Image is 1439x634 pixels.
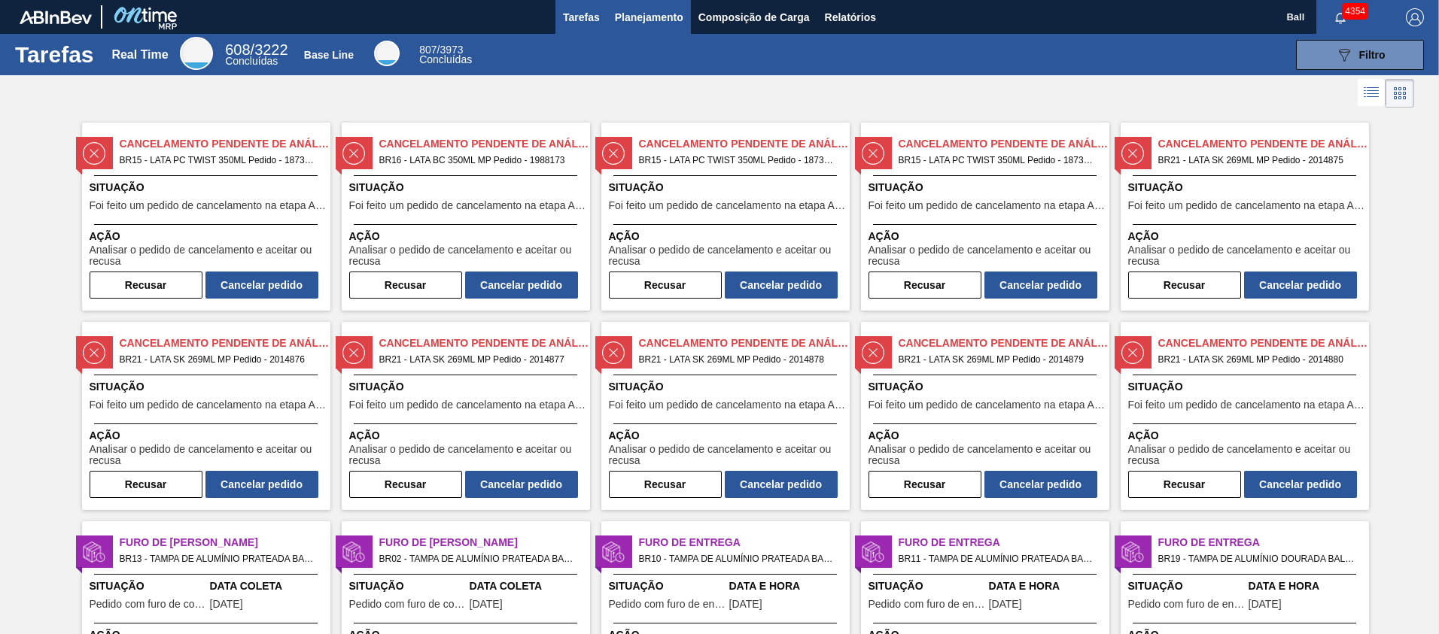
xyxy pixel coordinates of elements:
span: Situação [90,180,327,196]
span: Situação [609,578,726,594]
span: Ação [349,229,586,244]
button: Cancelar pedido [1244,471,1357,498]
button: Cancelar pedido [725,471,838,498]
span: Cancelamento Pendente de Análise [1158,136,1369,152]
span: Ação [609,428,846,444]
span: Planejamento [615,8,683,26]
div: Real Time [225,44,287,66]
span: Ação [349,428,586,444]
span: Data e Hora [989,578,1106,594]
span: 25/08/2025, [1249,599,1282,610]
span: Analisar o pedido de cancelamento e aceitar ou recusa [349,444,586,467]
div: Completar tarefa: 29846722 [90,268,318,299]
button: Cancelar pedido [465,271,578,299]
div: Base Line [419,45,472,65]
img: status [342,541,365,563]
span: Concluídas [225,55,278,67]
img: status [1121,541,1144,563]
img: status [602,541,625,563]
img: status [602,142,625,165]
span: Situação [349,180,586,196]
span: Analisar o pedido de cancelamento e aceitar ou recusa [1128,244,1365,268]
div: Completar tarefa: 29856422 [1128,268,1357,299]
span: BR13 - TAMPA DE ALUMÍNIO PRATEADA BALL CDL Pedido - 2011028 [120,551,318,567]
span: Pedido com furo de entrega [869,599,985,610]
span: Situação [349,578,466,594]
span: Foi feito um pedido de cancelamento na etapa Aguardando Faturamento [1128,399,1365,411]
span: Situação [1128,379,1365,395]
span: Situação [869,379,1106,395]
span: 21/08/2025 [210,599,243,610]
span: Situação [609,180,846,196]
span: Analisar o pedido de cancelamento e aceitar ou recusa [609,244,846,268]
span: / 3973 [419,44,463,56]
span: BR11 - TAMPA DE ALUMÍNIO PRATEADA BALL CDL Pedido - 1955216 [899,551,1097,567]
img: status [342,142,365,165]
span: Analisar o pedido de cancelamento e aceitar ou recusa [869,244,1106,268]
span: Composição de Carga [698,8,810,26]
span: Foi feito um pedido de cancelamento na etapa Aguardando Faturamento [90,200,327,211]
span: BR19 - TAMPA DE ALUMÍNIO DOURADA BALL CDL Pedido - 2003550 [1158,551,1357,567]
img: status [83,541,105,563]
span: 807 [419,44,437,56]
img: status [862,341,884,364]
button: Recusar [609,271,722,299]
span: Concluídas [419,53,472,65]
span: BR21 - LATA SK 269ML MP Pedido - 2014879 [899,351,1097,368]
span: BR21 - LATA SK 269ML MP Pedido - 2014875 [1158,152,1357,168]
div: Real Time [180,37,213,70]
img: status [862,541,884,563]
span: Pedido com furo de coleta [90,599,206,610]
div: Base Line [304,49,354,61]
span: Pedido com furo de coleta [349,599,466,610]
span: BR21 - LATA SK 269ML MP Pedido - 2014878 [639,351,838,368]
span: Situação [1128,180,1365,196]
div: Completar tarefa: 29865729 [869,468,1097,498]
span: Foi feito um pedido de cancelamento na etapa Aguardando Faturamento [609,399,846,411]
span: Foi feito um pedido de cancelamento na etapa Aguardando Faturamento [869,399,1106,411]
div: Completar tarefa: 29865726 [90,468,318,498]
span: Cancelamento Pendente de Análise [379,136,590,152]
span: Furo de Coleta [120,535,330,551]
span: Furo de Entrega [899,535,1109,551]
span: Cancelamento Pendente de Análise [120,136,330,152]
span: Data Coleta [210,578,327,594]
span: Cancelamento Pendente de Análise [120,335,330,351]
button: Filtro [1296,40,1424,70]
img: status [1121,341,1144,364]
span: Data e Hora [1249,578,1365,594]
div: Real Time [111,48,168,62]
button: Recusar [609,471,722,498]
span: Situação [1128,578,1245,594]
span: 25/08/2025 [470,599,503,610]
div: Completar tarefa: 29846763 [869,268,1097,299]
span: Ação [1128,229,1365,244]
span: Situação [90,379,327,395]
span: Situação [869,578,985,594]
img: status [342,341,365,364]
button: Cancelar pedido [465,471,578,498]
span: Situação [90,578,206,594]
button: Recusar [869,271,981,299]
span: Foi feito um pedido de cancelamento na etapa Aguardando Faturamento [349,200,586,211]
span: Situação [869,180,1106,196]
button: Notificações [1316,7,1364,28]
span: Analisar o pedido de cancelamento e aceitar ou recusa [90,444,327,467]
span: Furo de Coleta [379,535,590,551]
div: Completar tarefa: 29865730 [1128,468,1357,498]
span: Ação [609,229,846,244]
span: Filtro [1359,49,1386,61]
span: Data Coleta [470,578,586,594]
span: Foi feito um pedido de cancelamento na etapa Aguardando Faturamento [609,200,846,211]
span: Analisar o pedido de cancelamento e aceitar ou recusa [609,444,846,467]
span: Foi feito um pedido de cancelamento na etapa Aguardando Faturamento [90,399,327,411]
button: Recusar [1128,271,1241,299]
span: BR21 - LATA SK 269ML MP Pedido - 2014880 [1158,351,1357,368]
span: Tarefas [563,8,600,26]
div: Completar tarefa: 29865728 [609,468,838,498]
span: 608 [225,41,250,58]
span: BR10 - TAMPA DE ALUMÍNIO PRATEADA BALL CDL Pedido - 1955214 [639,551,838,567]
span: BR02 - TAMPA DE ALUMÍNIO PRATEADA BALL CDL Pedido - 2003083 [379,551,578,567]
span: Foi feito um pedido de cancelamento na etapa Aguardando Faturamento [349,399,586,411]
button: Cancelar pedido [205,471,318,498]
